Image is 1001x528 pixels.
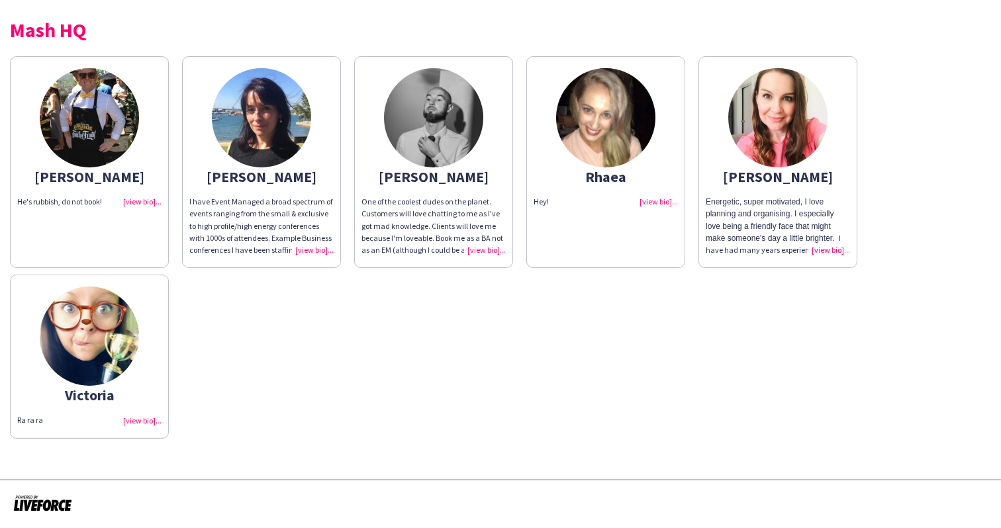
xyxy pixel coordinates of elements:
span: I have Event Managed a broad spectrum of events ranging from the small & exclusive to high profil... [189,197,334,315]
img: thumb-5cc7f67f98a0a.jpeg [40,286,139,386]
img: thumb-5f0526781141f.jpg [40,68,139,167]
img: thumb-611c52fd85ccb.jpeg [384,68,483,167]
div: Victoria [17,389,162,401]
div: Hey! [534,196,678,208]
div: [PERSON_NAME] [17,171,162,183]
div: He's rubbish, do not book! [17,196,162,208]
div: [PERSON_NAME] [706,171,850,183]
img: thumb-5e3762e3b821e.jpeg [728,68,828,167]
div: One of the coolest dudes on the planet. Customers will love chatting to me as I've got mad knowle... [361,196,506,256]
span: Energetic, super motivated, I love planning and organising. I especially love being a friendly fa... [706,197,834,243]
img: thumb-5e6eed3305cbf.jpeg [212,68,311,167]
div: Ra ra ra [17,414,162,426]
img: Powered by Liveforce [13,494,72,512]
div: Rhaea [534,171,678,183]
div: [PERSON_NAME] [189,171,334,183]
img: thumb-5e38df713226e.jpg [556,68,655,167]
div: [PERSON_NAME] [361,171,506,183]
div: Mash HQ [10,20,991,40]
